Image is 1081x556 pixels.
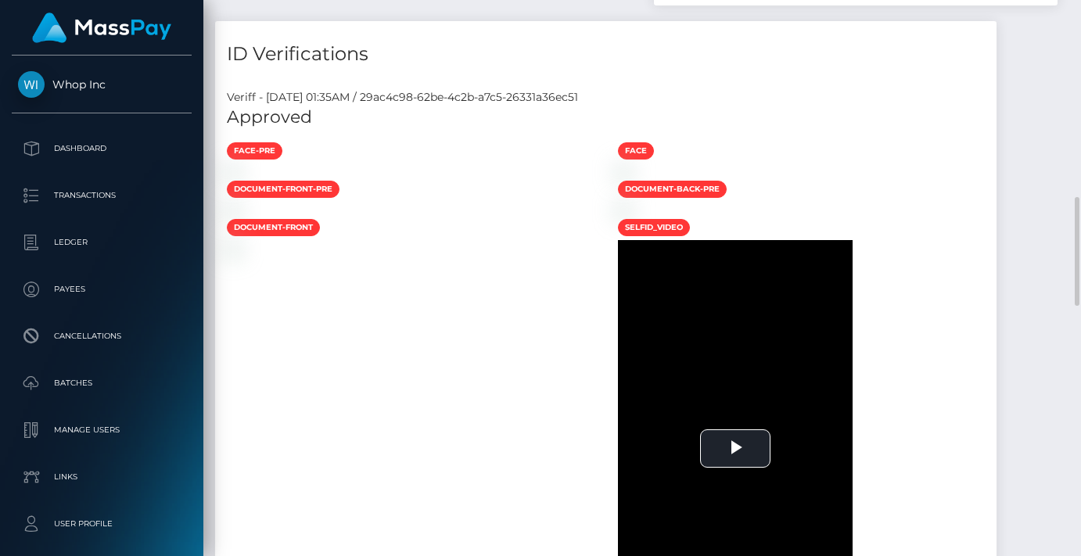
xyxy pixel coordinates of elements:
button: Play Video [700,429,770,468]
img: 53007742-9963-40e9-87df-ad87e996ddf4 [227,242,239,255]
span: Whop Inc [12,77,192,91]
h5: Approved [227,106,985,130]
p: Manage Users [18,418,185,442]
img: d509c92b-7584-49f9-a932-a4137409d36e [227,204,239,217]
a: Manage Users [12,411,192,450]
a: Transactions [12,176,192,215]
span: face-pre [227,142,282,160]
p: Dashboard [18,137,185,160]
h4: ID Verifications [227,41,985,68]
a: Payees [12,270,192,309]
a: Dashboard [12,129,192,168]
span: document-front-pre [227,181,339,198]
span: document-back-pre [618,181,727,198]
span: selfid_video [618,219,690,236]
img: MassPay Logo [32,13,171,43]
span: document-front [227,219,320,236]
a: Cancellations [12,317,192,356]
a: Links [12,457,192,497]
img: 7764cc56-ad34-46bb-876a-d52e99440b5d [227,166,239,178]
p: User Profile [18,512,185,536]
span: face [618,142,654,160]
a: User Profile [12,504,192,543]
p: Ledger [18,231,185,254]
p: Links [18,465,185,489]
img: Whop Inc [18,71,45,98]
img: fd21786a-2915-4e8f-8775-1fd4e105ba60 [618,204,630,217]
p: Transactions [18,184,185,207]
p: Payees [18,278,185,301]
a: Ledger [12,223,192,262]
a: Batches [12,364,192,403]
p: Cancellations [18,325,185,348]
div: Veriff - [DATE] 01:35AM / 29ac4c98-62be-4c2b-a7c5-26331a36ec51 [215,89,997,106]
p: Batches [18,371,185,395]
img: 6acfd8e7-d840-48f6-aab9-91f03bdcd671 [618,166,630,178]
